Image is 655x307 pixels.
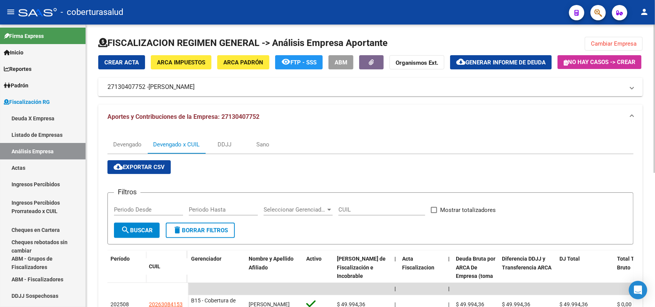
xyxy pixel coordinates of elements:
[264,206,326,213] span: Seleccionar Gerenciador
[188,251,246,302] datatable-header-cell: Gerenciador
[98,55,145,69] button: Crear Acta
[4,65,31,73] span: Reportes
[191,256,221,262] span: Gerenciador
[151,55,211,69] button: ARCA Impuestos
[391,251,399,302] datatable-header-cell: |
[629,281,647,299] div: Open Intercom Messenger
[445,251,453,302] datatable-header-cell: |
[402,256,434,271] span: Acta Fiscalizacion
[394,256,396,262] span: |
[399,251,445,302] datatable-header-cell: Acta Fiscalizacion
[396,59,438,66] strong: Organismos Ext.
[121,227,153,234] span: Buscar
[246,251,303,302] datatable-header-cell: Nombre y Apellido Afiliado
[98,78,643,96] mat-expansion-panel-header: 27130407752 -[PERSON_NAME]
[450,55,552,69] button: Generar informe de deuda
[556,251,614,302] datatable-header-cell: DJ Total
[114,187,140,197] h3: Filtros
[4,81,28,90] span: Padrón
[275,55,323,69] button: FTP - SSS
[107,83,624,91] mat-panel-title: 27130407752 -
[157,59,205,66] span: ARCA Impuestos
[499,251,556,302] datatable-header-cell: Diferencia DDJJ y Transferencia ARCA
[111,256,130,262] span: Período
[104,59,139,66] span: Crear Acta
[249,256,294,271] span: Nombre y Apellido Afiliado
[456,57,465,66] mat-icon: cloud_download
[153,140,200,149] div: Devengado x CUIL
[591,40,637,47] span: Cambiar Empresa
[114,164,165,171] span: Exportar CSV
[217,55,269,69] button: ARCA Padrón
[559,256,580,262] span: DJ Total
[113,140,142,149] div: Devengado
[337,256,386,279] span: [PERSON_NAME] de Fiscalización e Incobrable
[640,7,649,16] mat-icon: person
[448,286,450,292] span: |
[306,256,322,262] span: Activo
[107,160,171,174] button: Exportar CSV
[146,258,188,275] datatable-header-cell: CUIL
[121,225,130,235] mat-icon: search
[456,256,495,297] span: Deuda Bruta por ARCA De Empresa (toma en cuenta todos los afiliados)
[394,286,396,292] span: |
[290,59,317,66] span: FTP - SSS
[98,105,643,129] mat-expansion-panel-header: Aportes y Contribuciones de la Empresa: 27130407752
[256,140,269,149] div: Sano
[218,140,231,149] div: DDJJ
[4,98,50,106] span: Fiscalización RG
[440,205,496,215] span: Mostrar totalizadores
[4,32,44,40] span: Firma Express
[303,251,334,302] datatable-header-cell: Activo
[173,227,228,234] span: Borrar Filtros
[223,59,263,66] span: ARCA Padrón
[149,263,160,269] span: CUIL
[148,83,195,91] span: [PERSON_NAME]
[61,4,123,21] span: - coberturasalud
[4,48,23,57] span: Inicio
[6,7,15,16] mat-icon: menu
[334,251,391,302] datatable-header-cell: Deuda Bruta Neto de Fiscalización e Incobrable
[448,256,450,262] span: |
[281,57,290,66] mat-icon: remove_red_eye
[389,55,444,69] button: Organismos Ext.
[335,59,347,66] span: ABM
[465,59,546,66] span: Generar informe de deuda
[564,59,635,66] span: No hay casos -> Crear
[558,55,642,69] button: No hay casos -> Crear
[114,223,160,238] button: Buscar
[107,251,146,283] datatable-header-cell: Período
[502,256,551,271] span: Diferencia DDJJ y Transferencia ARCA
[114,162,123,171] mat-icon: cloud_download
[166,223,235,238] button: Borrar Filtros
[173,225,182,235] mat-icon: delete
[98,37,388,49] h1: FISCALIZACION REGIMEN GENERAL -> Análisis Empresa Aportante
[585,37,643,51] button: Cambiar Empresa
[328,55,353,69] button: ABM
[107,113,259,120] span: Aportes y Contribuciones de la Empresa: 27130407752
[453,251,499,302] datatable-header-cell: Deuda Bruta por ARCA De Empresa (toma en cuenta todos los afiliados)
